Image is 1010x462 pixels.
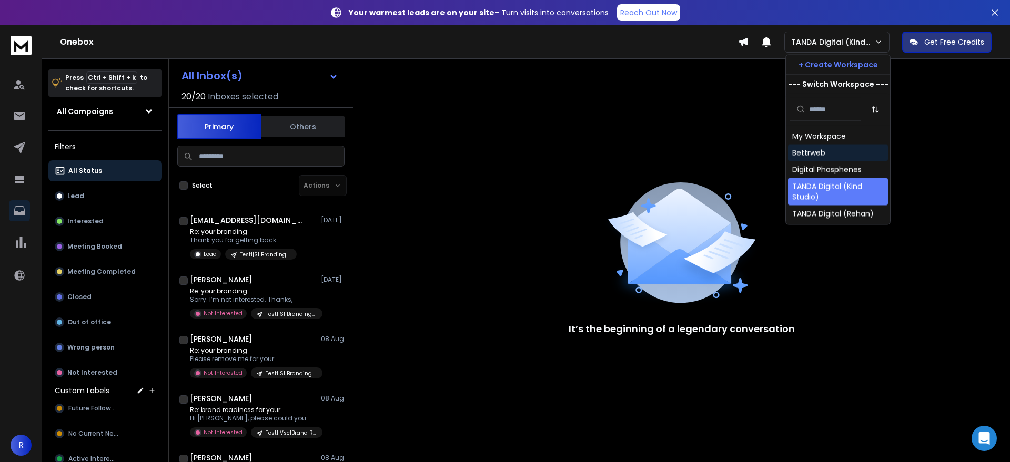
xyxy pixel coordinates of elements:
[321,335,345,343] p: 08 Aug
[321,394,345,403] p: 08 Aug
[190,295,316,304] p: Sorry. I’m not interested. Thanks,
[48,160,162,181] button: All Status
[11,435,32,456] button: R
[67,293,92,301] p: Closed
[48,286,162,307] button: Closed
[266,429,316,437] p: Test1|Vsc|Brand Readiness Workshop Angle for VCs & Accelerators|UK&nordics|210225
[569,322,795,336] p: It’s the beginning of a legendary conversation
[799,59,878,70] p: + Create Workspace
[67,368,117,377] p: Not Interested
[192,181,213,190] label: Select
[792,181,884,202] div: TANDA Digital (Kind Studio)
[788,79,888,89] p: --- Switch Workspace ---
[181,70,243,81] h1: All Inbox(s)
[48,101,162,122] button: All Campaigns
[972,426,997,451] div: Open Intercom Messenger
[321,216,345,224] p: [DATE]
[86,71,137,84] span: Ctrl + Shift + k
[190,334,252,344] h1: [PERSON_NAME]
[190,393,252,404] h1: [PERSON_NAME]
[617,4,680,21] a: Reach Out Now
[792,131,846,141] div: My Workspace
[190,215,306,225] h1: [EMAIL_ADDRESS][DOMAIN_NAME]
[48,139,162,154] h3: Filters
[865,99,886,120] button: Sort by Sort A-Z
[48,261,162,282] button: Meeting Completed
[190,228,297,236] p: Re: your branding
[48,211,162,232] button: Interested
[173,65,347,86] button: All Inbox(s)
[190,287,316,295] p: Re: your branding
[181,90,206,103] span: 20 / 20
[68,167,102,175] p: All Status
[204,428,243,436] p: Not Interested
[48,186,162,207] button: Lead
[349,7,609,18] p: – Turn visits into conversations
[48,337,162,358] button: Wrong person
[190,346,316,355] p: Re: your branding
[190,274,252,285] h1: [PERSON_NAME]
[190,236,297,244] p: Thank you for getting back
[48,398,162,419] button: Future Followup
[11,36,32,55] img: logo
[924,37,984,47] p: Get Free Credits
[68,404,119,413] span: Future Followup
[67,192,84,200] p: Lead
[48,236,162,257] button: Meeting Booked
[349,7,494,18] strong: Your warmest leads are on your site
[48,312,162,333] button: Out of office
[261,115,345,138] button: Others
[190,414,316,423] p: Hi [PERSON_NAME], please could you
[190,355,316,363] p: Please remove me for your
[48,362,162,383] button: Not Interested
[48,423,162,444] button: No Current Need
[266,369,316,377] p: Test1|S1 Branding + Funding Readiness|UK&Nordics|CEO, founder|210225
[204,369,243,377] p: Not Interested
[67,343,115,352] p: Wrong person
[792,209,874,219] div: TANDA Digital (Rehan)
[67,217,104,225] p: Interested
[620,7,677,18] p: Reach Out Now
[60,36,738,48] h1: Onebox
[204,250,217,258] p: Lead
[68,429,122,438] span: No Current Need
[65,73,147,94] p: Press to check for shortcuts.
[208,90,278,103] h3: Inboxes selected
[55,385,109,396] h3: Custom Labels
[67,242,122,251] p: Meeting Booked
[791,37,875,47] p: TANDA Digital (Kind Studio)
[266,310,316,318] p: Test1|S1 Branding + Funding Readiness|UK&Nordics|CEO, founder|210225
[786,55,890,74] button: + Create Workspace
[321,275,345,284] p: [DATE]
[792,148,825,158] div: Bettrweb
[792,165,862,175] div: Digital Phosphenes
[57,106,113,117] h1: All Campaigns
[204,310,243,317] p: Not Interested
[240,251,290,259] p: Test1|S1 Branding + Funding Readiness|UK&Nordics|CEO, founder|210225
[190,406,316,414] p: Re: brand readiness for your
[177,114,261,139] button: Primary
[67,268,136,276] p: Meeting Completed
[67,318,111,326] p: Out of office
[321,454,345,462] p: 08 Aug
[902,32,992,53] button: Get Free Credits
